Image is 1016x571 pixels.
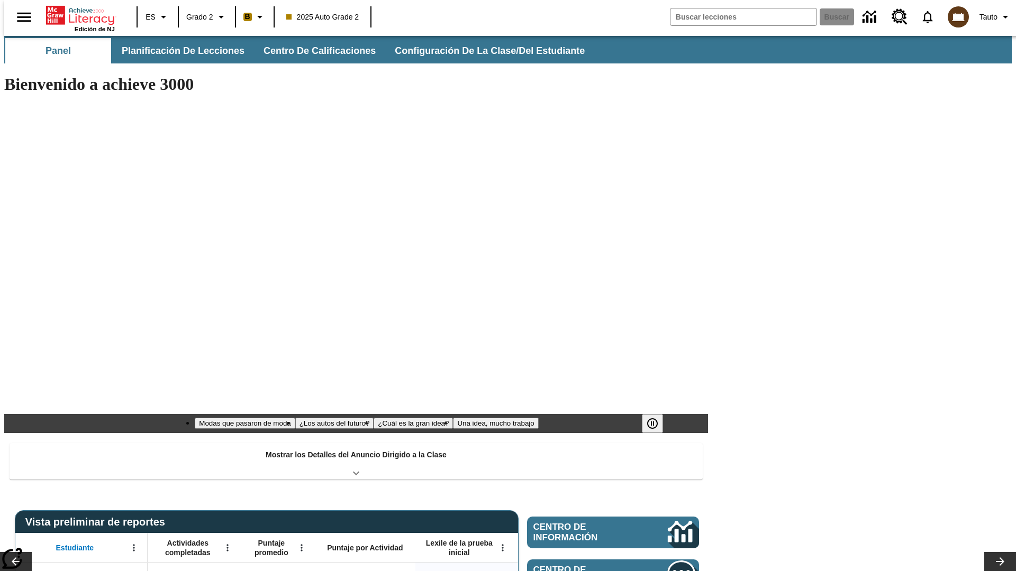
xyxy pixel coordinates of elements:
a: Centro de información [856,3,885,32]
button: Pausar [642,414,663,433]
span: Puntaje por Actividad [327,543,403,552]
div: Mostrar los Detalles del Anuncio Dirigido a la Clase [10,443,703,480]
button: Diapositiva 1 Modas que pasaron de moda [195,418,295,429]
p: Mostrar los Detalles del Anuncio Dirigido a la Clase [266,449,447,461]
span: Configuración de la clase/del estudiante [395,45,585,57]
button: Abrir menú [220,540,235,556]
span: Vista preliminar de reportes [25,516,170,528]
button: Panel [5,38,111,63]
button: Perfil/Configuración [975,7,1016,26]
div: Subbarra de navegación [4,38,594,63]
span: Puntaje promedio [246,538,297,557]
span: Edición de NJ [75,26,115,32]
span: Planificación de lecciones [122,45,244,57]
div: Pausar [642,414,674,433]
button: Diapositiva 2 ¿Los autos del futuro? [295,418,374,429]
button: Diapositiva 4 Una idea, mucho trabajo [453,418,538,429]
div: Portada [46,4,115,32]
button: Diapositiva 3 ¿Cuál es la gran idea? [374,418,453,429]
button: Configuración de la clase/del estudiante [386,38,593,63]
img: avatar image [948,6,969,27]
span: 2025 Auto Grade 2 [286,12,359,23]
button: Planificación de lecciones [113,38,253,63]
a: Portada [46,5,115,26]
button: Lenguaje: ES, Selecciona un idioma [141,7,175,26]
button: Grado: Grado 2, Elige un grado [182,7,232,26]
button: Carrusel de lecciones, seguir [984,552,1016,571]
span: B [245,10,250,23]
button: Abrir menú [126,540,142,556]
span: Panel [46,45,71,57]
button: Abrir menú [495,540,511,556]
span: Centro de calificaciones [264,45,376,57]
span: Estudiante [56,543,94,552]
h1: Bienvenido a achieve 3000 [4,75,708,94]
button: Boost El color de la clase es anaranjado claro. Cambiar el color de la clase. [239,7,270,26]
a: Centro de información [527,517,699,548]
input: Buscar campo [670,8,817,25]
div: Subbarra de navegación [4,36,1012,63]
span: Actividades completadas [153,538,223,557]
span: ES [146,12,156,23]
span: Grado 2 [186,12,213,23]
span: Tauto [979,12,997,23]
a: Notificaciones [914,3,941,31]
button: Abrir menú [294,540,310,556]
span: Centro de información [533,522,632,543]
button: Abrir el menú lateral [8,2,40,33]
span: Lexile de la prueba inicial [421,538,498,557]
button: Centro de calificaciones [255,38,384,63]
button: Escoja un nuevo avatar [941,3,975,31]
a: Centro de recursos, Se abrirá en una pestaña nueva. [885,3,914,31]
